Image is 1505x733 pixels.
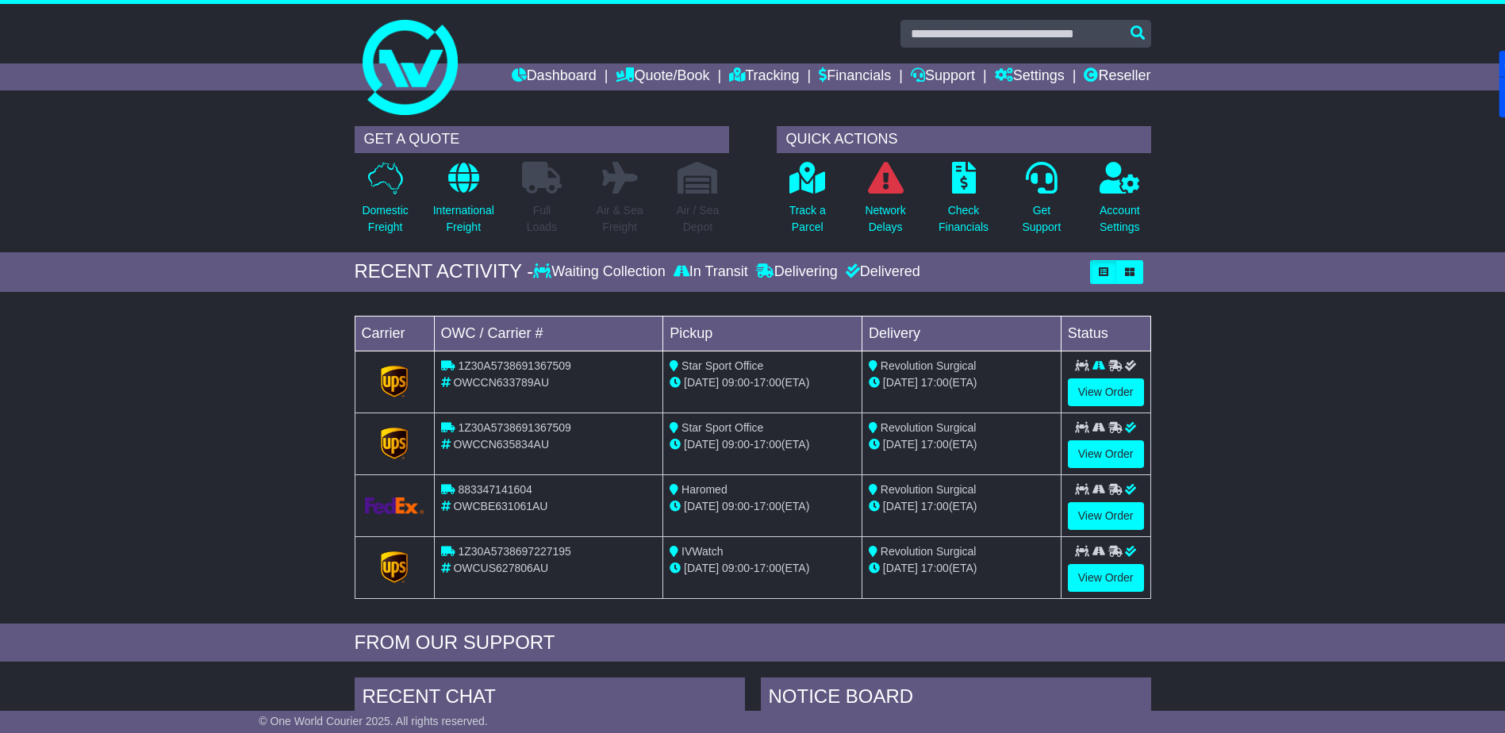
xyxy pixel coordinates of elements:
span: Haromed [681,483,728,496]
div: FROM OUR SUPPORT [355,631,1151,654]
a: Dashboard [512,63,597,90]
div: In Transit [670,263,752,281]
span: © One World Courier 2025. All rights reserved. [259,715,488,727]
a: View Order [1068,502,1144,530]
a: Quote/Book [616,63,709,90]
span: 1Z30A5738691367509 [458,359,570,372]
a: View Order [1068,564,1144,592]
div: - (ETA) [670,560,855,577]
td: Pickup [663,316,862,351]
img: GetCarrierServiceLogo [381,551,408,583]
a: CheckFinancials [938,161,989,244]
span: [DATE] [684,376,719,389]
td: Delivery [862,316,1061,351]
span: [DATE] [684,562,719,574]
div: - (ETA) [670,436,855,453]
div: (ETA) [869,560,1054,577]
span: [DATE] [883,500,918,512]
span: 17:00 [754,376,781,389]
a: View Order [1068,440,1144,468]
span: 17:00 [754,500,781,512]
span: Star Sport Office [681,421,763,434]
span: 883347141604 [458,483,532,496]
span: [DATE] [883,562,918,574]
a: DomesticFreight [361,161,409,244]
span: OWCUS627806AU [453,562,548,574]
div: Delivered [842,263,920,281]
span: IVWatch [681,545,723,558]
span: 17:00 [921,500,949,512]
span: OWCCN633789AU [453,376,549,389]
div: GET A QUOTE [355,126,729,153]
span: OWCCN635834AU [453,438,549,451]
span: Revolution Surgical [881,545,977,558]
span: 17:00 [921,438,949,451]
span: 09:00 [722,500,750,512]
div: Delivering [752,263,842,281]
span: [DATE] [883,376,918,389]
div: QUICK ACTIONS [777,126,1151,153]
div: (ETA) [869,374,1054,391]
span: Revolution Surgical [881,421,977,434]
div: (ETA) [869,436,1054,453]
td: OWC / Carrier # [434,316,663,351]
span: 09:00 [722,562,750,574]
a: Support [911,63,975,90]
div: RECENT ACTIVITY - [355,260,534,283]
p: Air / Sea Depot [677,202,720,236]
a: AccountSettings [1099,161,1141,244]
p: Get Support [1022,202,1061,236]
div: NOTICE BOARD [761,677,1151,720]
img: GetCarrierServiceLogo [381,428,408,459]
p: Air & Sea Freight [597,202,643,236]
a: Reseller [1084,63,1150,90]
span: 09:00 [722,438,750,451]
span: 17:00 [921,376,949,389]
span: Revolution Surgical [881,359,977,372]
img: GetCarrierServiceLogo [381,366,408,397]
span: 17:00 [754,562,781,574]
a: GetSupport [1021,161,1062,244]
span: Revolution Surgical [881,483,977,496]
a: InternationalFreight [432,161,495,244]
p: Check Financials [939,202,989,236]
div: Waiting Collection [533,263,669,281]
div: RECENT CHAT [355,677,745,720]
span: 1Z30A5738691367509 [458,421,570,434]
img: GetCarrierServiceLogo [365,497,424,514]
a: Financials [819,63,891,90]
div: - (ETA) [670,498,855,515]
span: 17:00 [921,562,949,574]
p: Track a Parcel [789,202,826,236]
td: Status [1061,316,1150,351]
a: Settings [995,63,1065,90]
p: Full Loads [522,202,562,236]
p: Network Delays [865,202,905,236]
a: Track aParcel [789,161,827,244]
span: 09:00 [722,376,750,389]
span: [DATE] [684,438,719,451]
a: Tracking [729,63,799,90]
div: (ETA) [869,498,1054,515]
span: [DATE] [684,500,719,512]
td: Carrier [355,316,434,351]
p: Account Settings [1100,202,1140,236]
div: - (ETA) [670,374,855,391]
p: Domestic Freight [362,202,408,236]
span: 1Z30A5738697227195 [458,545,570,558]
span: OWCBE631061AU [453,500,547,512]
span: [DATE] [883,438,918,451]
a: View Order [1068,378,1144,406]
span: Star Sport Office [681,359,763,372]
a: NetworkDelays [864,161,906,244]
p: International Freight [433,202,494,236]
span: 17:00 [754,438,781,451]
